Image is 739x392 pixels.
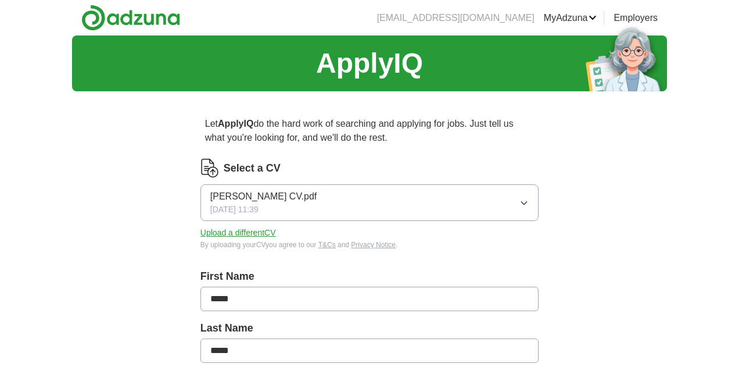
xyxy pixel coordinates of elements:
a: Employers [614,11,658,25]
h1: ApplyIQ [316,42,423,84]
li: [EMAIL_ADDRESS][DOMAIN_NAME] [377,11,534,25]
strong: ApplyIQ [218,119,253,129]
a: T&Cs [318,241,336,249]
a: MyAdzuna [544,11,597,25]
label: Select a CV [224,161,281,176]
span: [DATE] 11:39 [210,204,259,216]
label: First Name [200,269,539,284]
img: CV Icon [200,159,219,177]
button: Upload a differentCV [200,227,276,239]
label: Last Name [200,320,539,336]
button: [PERSON_NAME] CV.pdf[DATE] 11:39 [200,184,539,221]
p: Let do the hard work of searching and applying for jobs. Just tell us what you're looking for, an... [200,112,539,149]
span: [PERSON_NAME] CV.pdf [210,190,317,204]
a: Privacy Notice [351,241,396,249]
div: By uploading your CV you agree to our and . [200,240,539,250]
img: Adzuna logo [81,5,180,31]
